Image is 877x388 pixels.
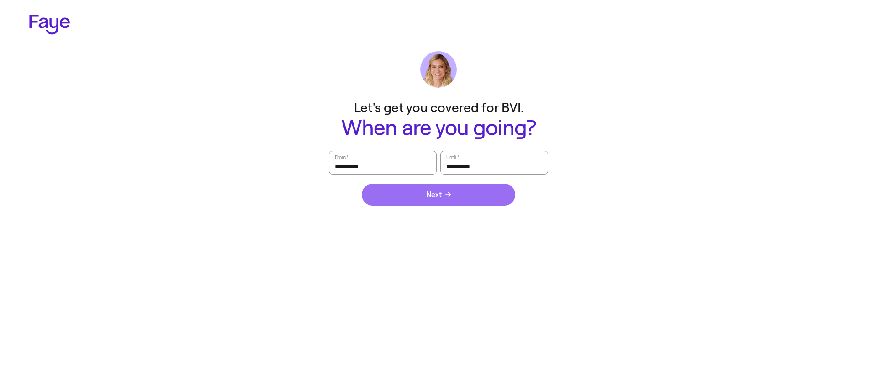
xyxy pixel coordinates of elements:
span: Next [426,191,451,198]
p: Let's get you covered for BVI. [256,99,621,117]
button: Next [362,184,515,206]
h1: When are you going? [256,117,621,140]
label: From [334,153,349,162]
label: Until [445,153,460,162]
